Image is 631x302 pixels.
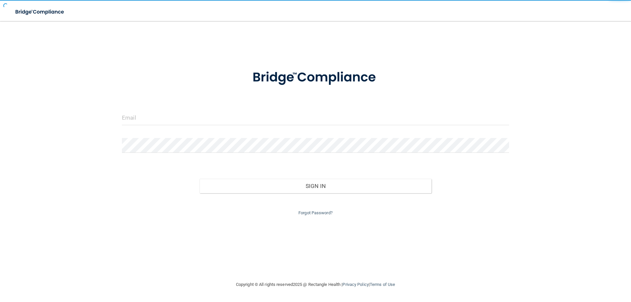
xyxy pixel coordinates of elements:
a: Terms of Use [370,282,395,287]
a: Forgot Password? [298,210,333,215]
a: Privacy Policy [342,282,368,287]
img: bridge_compliance_login_screen.278c3ca4.svg [10,5,70,19]
button: Sign In [199,179,432,193]
div: Copyright © All rights reserved 2025 @ Rectangle Health | | [196,274,435,295]
input: Email [122,110,509,125]
img: bridge_compliance_login_screen.278c3ca4.svg [239,60,392,95]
